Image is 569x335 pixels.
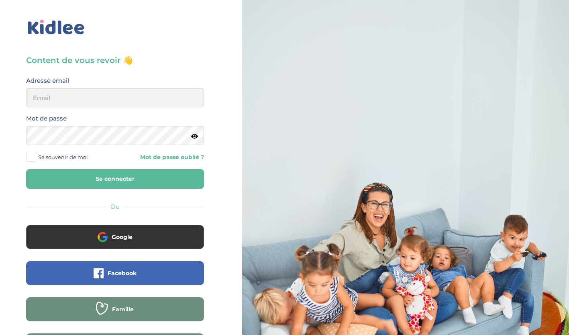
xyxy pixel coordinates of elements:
[26,225,204,249] button: Google
[26,55,204,66] h3: Content de vous revoir 👋
[121,153,204,161] a: Mot de passe oublié ?
[108,269,137,277] span: Facebook
[112,233,133,241] span: Google
[26,88,204,107] input: Email
[26,239,204,246] a: Google
[26,275,204,282] a: Facebook
[26,297,204,321] button: Famille
[94,268,104,278] img: facebook.png
[26,76,69,86] label: Adresse email
[26,113,67,124] label: Mot de passe
[26,18,86,37] img: logo_kidlee_bleu
[110,203,120,210] span: Ou
[26,311,204,319] a: Famille
[26,261,204,285] button: Facebook
[98,232,108,242] img: google.png
[38,152,88,162] span: Se souvenir de moi
[112,305,134,313] span: Famille
[26,169,204,189] button: Se connecter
